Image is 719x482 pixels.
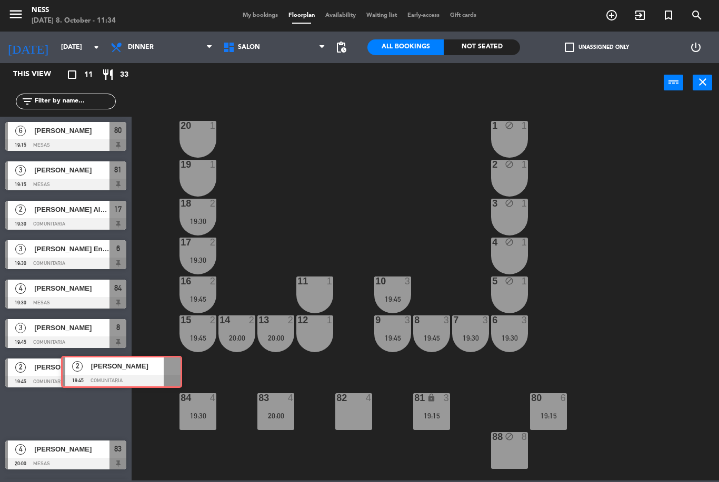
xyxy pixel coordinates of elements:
[505,276,514,285] i: block
[327,315,333,325] div: 1
[366,393,372,403] div: 4
[15,165,26,176] span: 3
[15,126,26,136] span: 6
[34,362,109,373] span: [PERSON_NAME]
[210,238,216,247] div: 2
[116,321,120,334] span: 8
[15,283,26,294] span: 4
[375,315,376,325] div: 9
[654,6,683,24] span: Special reservation
[34,204,109,215] span: [PERSON_NAME] Ale [PERSON_NAME]
[258,393,259,403] div: 83
[15,362,26,373] span: 2
[179,218,216,225] div: 19:30
[634,9,646,22] i: exit_to_app
[413,334,450,342] div: 19:45
[662,9,675,22] i: turned_in_not
[505,160,514,169] i: block
[114,163,122,176] span: 81
[444,393,450,403] div: 3
[210,199,216,208] div: 2
[505,432,514,441] i: block
[491,334,528,342] div: 19:30
[696,76,709,88] i: close
[361,13,402,18] span: Waiting list
[179,334,216,342] div: 19:45
[32,16,116,26] div: [DATE] 8. October - 11:34
[444,315,450,325] div: 3
[102,68,114,81] i: restaurant
[445,13,482,18] span: Gift cards
[15,444,26,455] span: 4
[565,43,629,52] label: Unassigned only
[336,393,337,403] div: 82
[181,238,181,247] div: 17
[34,96,115,107] input: Filter by name...
[374,295,411,303] div: 19:45
[405,276,411,286] div: 3
[522,199,528,208] div: 1
[21,95,34,108] i: filter_list
[335,41,347,54] span: pending_actions
[179,295,216,303] div: 19:45
[288,393,294,403] div: 4
[413,412,450,419] div: 19:15
[237,13,283,18] span: My bookings
[297,315,298,325] div: 12
[5,68,76,81] div: This view
[218,334,255,342] div: 20:00
[258,315,259,325] div: 13
[375,276,376,286] div: 10
[181,393,181,403] div: 84
[8,6,24,26] button: menu
[522,432,528,442] div: 8
[374,334,411,342] div: 19:45
[444,39,520,55] div: Not seated
[114,124,122,137] span: 80
[522,238,528,247] div: 1
[181,199,181,208] div: 18
[522,160,528,169] div: 1
[15,204,26,215] span: 2
[210,121,216,130] div: 1
[238,44,260,51] span: SALON
[114,282,122,294] span: 84
[181,121,181,130] div: 20
[219,315,220,325] div: 14
[32,5,116,16] div: Ness
[288,315,294,325] div: 2
[257,412,294,419] div: 20:00
[427,393,436,402] i: lock
[530,412,567,419] div: 19:15
[561,393,567,403] div: 6
[367,39,444,55] div: All Bookings
[327,276,333,286] div: 1
[505,121,514,130] i: block
[15,244,26,254] span: 3
[179,257,216,264] div: 19:30
[405,315,411,325] div: 3
[116,242,120,255] span: 6
[505,238,514,247] i: block
[522,315,528,325] div: 3
[505,199,514,208] i: block
[34,322,109,333] span: [PERSON_NAME]
[452,334,489,342] div: 19:30
[120,69,128,81] span: 33
[522,121,528,130] div: 1
[128,44,154,51] span: Dinner
[181,276,181,286] div: 16
[114,203,122,216] span: 17
[179,412,216,419] div: 19:30
[210,315,216,325] div: 2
